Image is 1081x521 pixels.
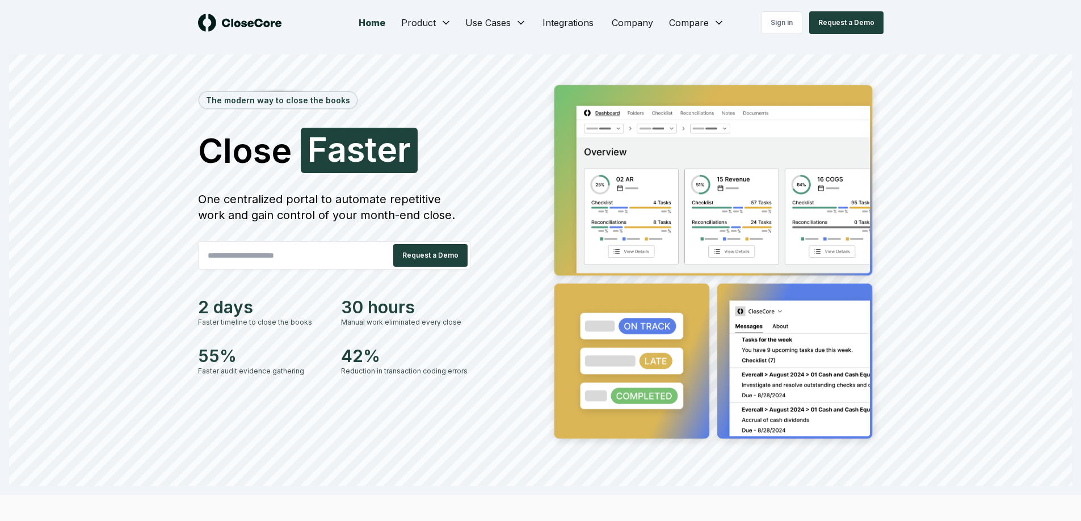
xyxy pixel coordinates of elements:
span: Close [198,133,292,167]
a: Company [603,11,662,34]
span: r [397,132,411,166]
button: Use Cases [459,11,533,34]
a: Integrations [533,11,603,34]
div: 2 days [198,297,327,317]
div: Faster timeline to close the books [198,317,327,327]
button: Compare [662,11,731,34]
img: Jumbotron [545,77,884,451]
button: Request a Demo [393,244,468,267]
span: F [308,132,327,166]
button: Request a Demo [809,11,884,34]
div: Reduction in transaction coding errors [341,366,470,376]
span: s [347,132,365,166]
div: One centralized portal to automate repetitive work and gain control of your month-end close. [198,191,470,223]
a: Home [350,11,394,34]
div: 30 hours [341,297,470,317]
div: 55% [198,346,327,366]
span: Use Cases [465,16,511,30]
span: t [365,132,377,166]
div: The modern way to close the books [199,92,357,108]
a: Sign in [761,11,802,34]
span: Product [401,16,436,30]
button: Product [394,11,459,34]
div: Manual work eliminated every close [341,317,470,327]
span: a [327,132,347,166]
span: Compare [669,16,709,30]
img: logo [198,14,282,32]
span: e [377,132,397,166]
div: Faster audit evidence gathering [198,366,327,376]
div: 42% [341,346,470,366]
